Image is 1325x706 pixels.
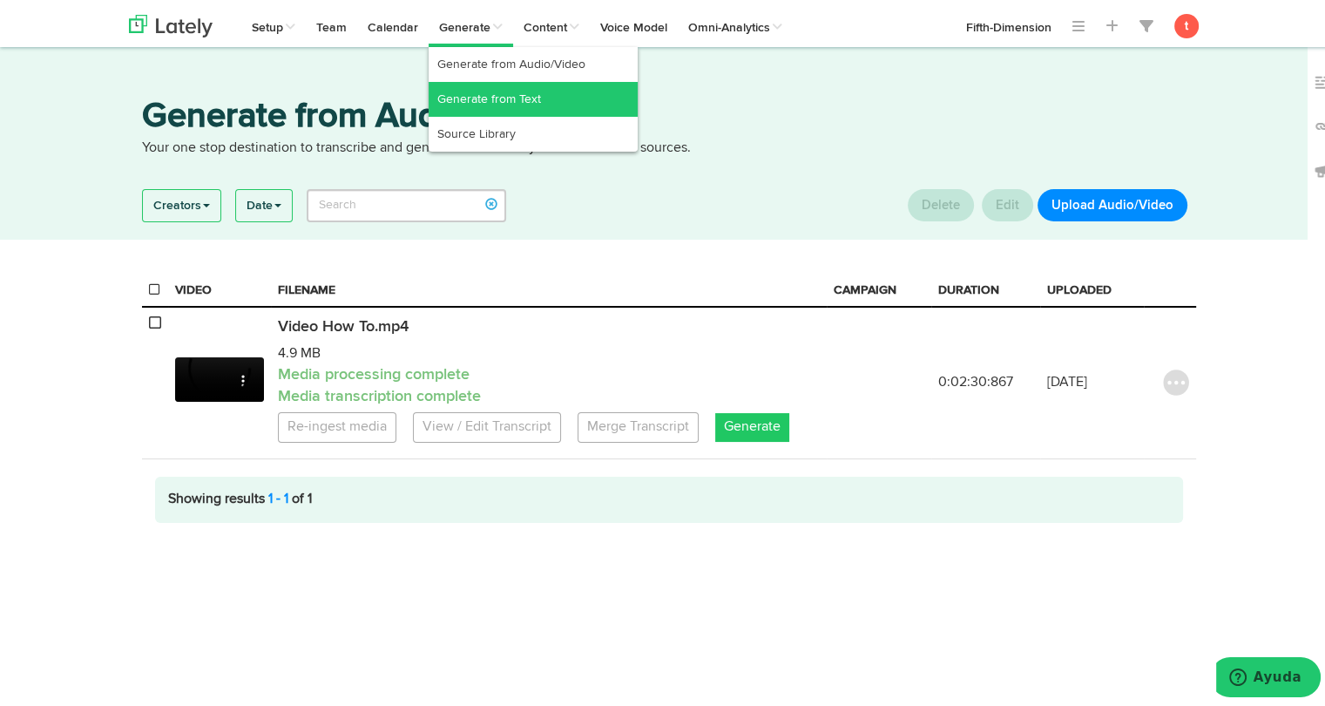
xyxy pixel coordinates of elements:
a: Generate [715,410,789,438]
button: Delete [908,186,974,218]
th: CAMPAIGN [827,271,930,303]
img: logo_lately_bg_light.svg [129,11,213,34]
th: VIDEO [168,271,271,303]
th: UPLOADED [1040,271,1144,303]
h3: Generate from Audio/Video [142,96,1196,135]
p: Your one stop destination to transcribe and generate from all of your Audio/Video sources. [142,135,1196,155]
a: Date [236,187,292,218]
button: Upload Audio/Video [1038,186,1187,218]
th: DURATION [931,271,1040,303]
a: 1 - 1 [268,489,288,503]
span: 0:02:30:867 [938,372,1013,386]
a: Generate from Audio/Video [429,44,638,78]
a: Generate from Text [429,78,638,113]
input: Search [307,186,506,219]
button: Edit [982,186,1033,218]
a: Source Library [429,113,638,148]
span: 4.9 MB [278,343,321,357]
span: Video How To.mp4 [278,316,409,331]
a: View / Edit Transcript [413,409,561,439]
p: Media transcription complete [278,383,820,405]
iframe: Abre un widget desde donde se puede obtener más información [1216,654,1321,697]
a: Creators [143,187,220,218]
img: icon_menu_button.svg [1163,366,1189,392]
th: FILENAME [271,271,827,303]
p: Media processing complete [278,361,820,384]
a: Merge Transcript [578,409,699,439]
td: [DATE] [1040,303,1144,456]
span: Showing results of 1 [168,489,312,503]
span: Merge Transcript [587,417,689,431]
video: Your browser does not support HTML5 video. [175,354,264,398]
button: t [1174,10,1199,35]
a: Re-ingest media [278,409,396,439]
